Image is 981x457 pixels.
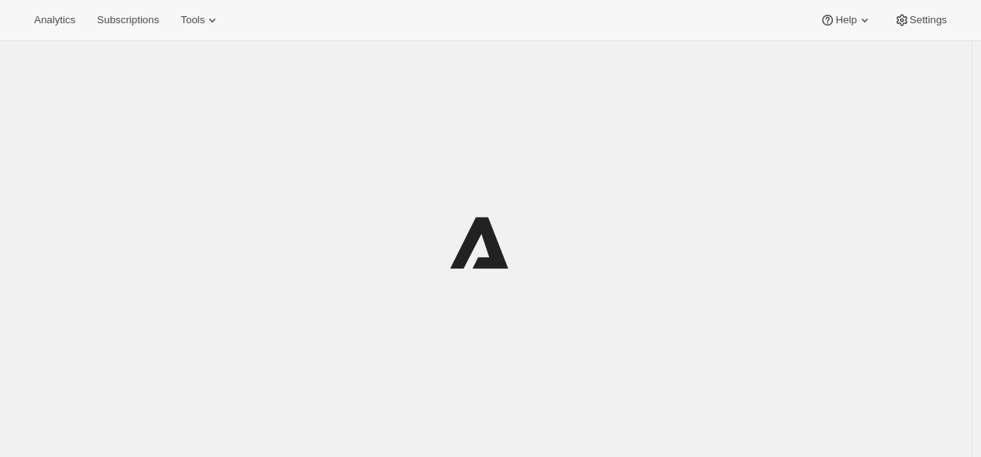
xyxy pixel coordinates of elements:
[835,14,856,26] span: Help
[811,9,881,31] button: Help
[34,14,75,26] span: Analytics
[88,9,168,31] button: Subscriptions
[171,9,229,31] button: Tools
[181,14,205,26] span: Tools
[25,9,84,31] button: Analytics
[885,9,956,31] button: Settings
[910,14,947,26] span: Settings
[97,14,159,26] span: Subscriptions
